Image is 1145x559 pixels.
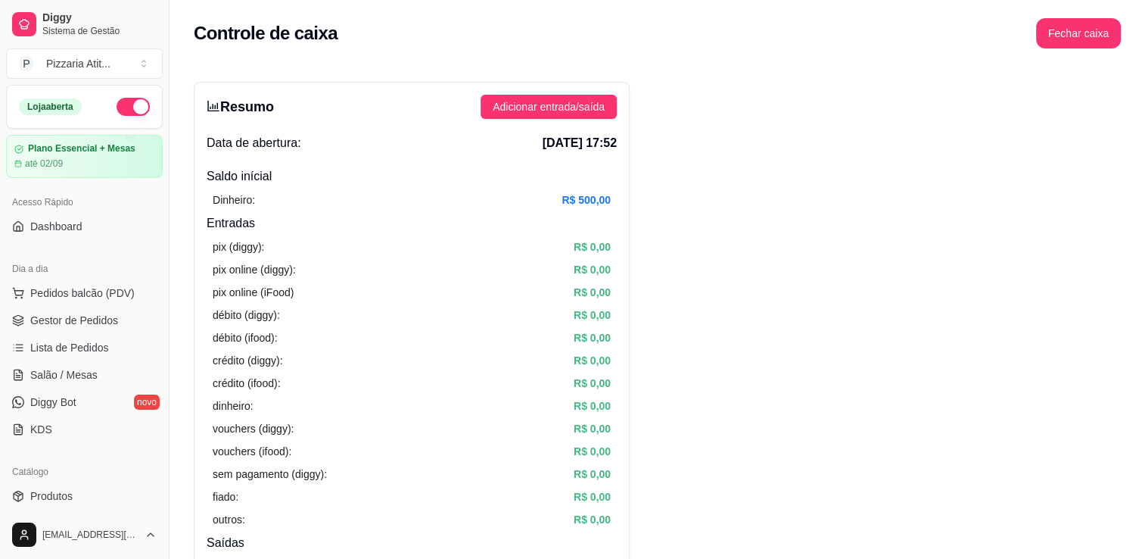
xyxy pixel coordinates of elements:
[213,398,254,414] article: dinheiro:
[207,214,617,233] h4: Entradas
[213,511,245,528] article: outros:
[574,329,611,346] article: R$ 0,00
[6,214,163,239] a: Dashboard
[562,192,611,208] article: R$ 500,00
[207,99,220,113] span: bar-chart
[6,190,163,214] div: Acesso Rápido
[543,134,617,152] span: [DATE] 17:52
[6,281,163,305] button: Pedidos balcão (PDV)
[213,489,238,505] article: fiado:
[574,398,611,414] article: R$ 0,00
[574,420,611,437] article: R$ 0,00
[46,56,110,71] div: Pizzaria Atit ...
[213,192,255,208] article: Dinheiro:
[117,98,150,116] button: Alterar Status
[574,307,611,323] article: R$ 0,00
[30,219,82,234] span: Dashboard
[207,534,617,552] h4: Saídas
[574,261,611,278] article: R$ 0,00
[30,367,98,383] span: Salão / Mesas
[213,239,264,255] article: pix (diggy):
[207,167,617,186] h4: Saldo inícial
[207,134,301,152] span: Data de abertura:
[213,307,280,323] article: débito (diggy):
[25,158,63,170] article: até 02/09
[493,98,605,115] span: Adicionar entrada/saída
[213,284,294,301] article: pix online (iFood)
[213,466,327,482] article: sem pagamento (diggy):
[42,11,157,25] span: Diggy
[6,390,163,414] a: Diggy Botnovo
[6,460,163,484] div: Catálogo
[28,143,135,155] article: Plano Essencial + Mesas
[6,308,163,333] a: Gestor de Pedidos
[6,135,163,178] a: Plano Essencial + Mesasaté 02/09
[207,96,274,117] h3: Resumo
[213,329,278,346] article: débito (ifood):
[42,529,138,541] span: [EMAIL_ADDRESS][DOMAIN_NAME]
[30,395,76,410] span: Diggy Bot
[213,420,294,437] article: vouchers (diggy):
[574,511,611,528] article: R$ 0,00
[6,336,163,360] a: Lista de Pedidos
[6,417,163,442] a: KDS
[213,375,280,392] article: crédito (ifood):
[30,422,52,437] span: KDS
[6,484,163,508] a: Produtos
[213,261,296,278] article: pix online (diggy):
[1036,18,1121,48] button: Fechar caixa
[574,352,611,369] article: R$ 0,00
[574,239,611,255] article: R$ 0,00
[213,352,283,369] article: crédito (diggy):
[30,313,118,328] span: Gestor de Pedidos
[481,95,617,119] button: Adicionar entrada/saída
[574,375,611,392] article: R$ 0,00
[30,489,73,504] span: Produtos
[30,340,109,355] span: Lista de Pedidos
[19,98,82,115] div: Loja aberta
[194,21,338,45] h2: Controle de caixa
[574,466,611,482] article: R$ 0,00
[6,6,163,42] a: DiggySistema de Gestão
[6,257,163,281] div: Dia a dia
[6,363,163,387] a: Salão / Mesas
[574,284,611,301] article: R$ 0,00
[42,25,157,37] span: Sistema de Gestão
[30,286,135,301] span: Pedidos balcão (PDV)
[6,517,163,553] button: [EMAIL_ADDRESS][DOMAIN_NAME]
[574,489,611,505] article: R$ 0,00
[213,443,291,460] article: vouchers (ifood):
[574,443,611,460] article: R$ 0,00
[19,56,34,71] span: P
[6,48,163,79] button: Select a team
